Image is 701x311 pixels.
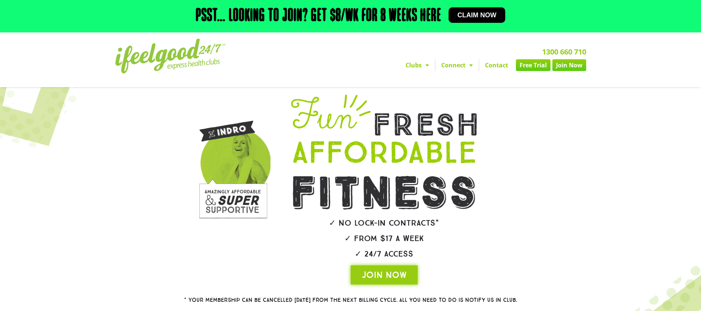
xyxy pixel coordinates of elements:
[457,12,496,18] span: Claim now
[283,59,586,71] nav: Menu
[449,7,505,23] a: Claim now
[196,7,441,25] h2: Psst… Looking to join? Get $8/wk for 8 weeks here
[400,59,435,71] a: Clubs
[516,59,550,71] a: Free Trial
[435,59,479,71] a: Connect
[362,269,407,281] span: JOIN NOW
[479,59,514,71] a: Contact
[157,297,544,303] h2: * Your membership can be cancelled [DATE] from the next billing cycle. All you need to do is noti...
[351,265,418,285] a: JOIN NOW
[270,234,498,243] h2: ✓ From $17 a week
[270,219,498,227] h2: ✓ No lock-in contracts*
[542,47,586,57] a: 1300 660 710
[270,250,498,258] h2: ✓ 24/7 Access
[552,59,586,71] a: Join Now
